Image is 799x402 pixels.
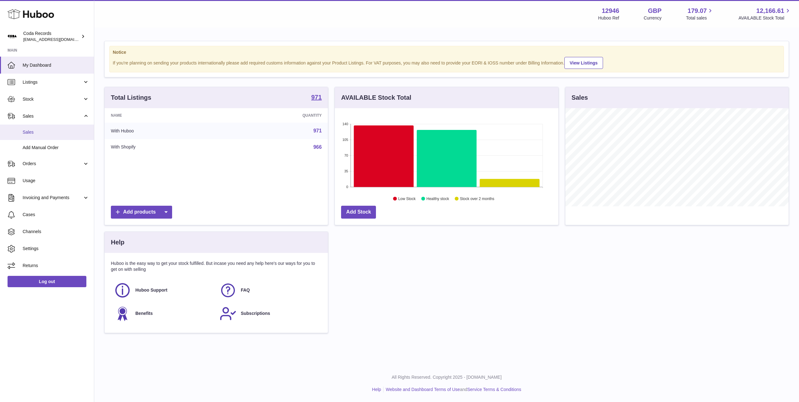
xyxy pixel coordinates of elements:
div: Huboo Ref [598,15,619,21]
img: haz@pcatmedia.com [8,32,17,41]
span: AVAILABLE Stock Total [738,15,791,21]
span: Sales [23,113,83,119]
a: 12,166.61 AVAILABLE Stock Total [738,7,791,21]
text: 70 [345,154,348,157]
td: With Huboo [105,123,225,139]
a: 966 [313,144,322,150]
h3: Help [111,238,124,247]
p: Huboo is the easy way to get your stock fulfilled. But incase you need any help here's our ways f... [111,260,322,272]
li: and [383,387,521,393]
a: FAQ [220,282,319,299]
div: Currency [644,15,662,21]
div: Coda Records [23,31,80,42]
a: Service Terms & Conditions [467,387,521,392]
td: With Shopify [105,139,225,155]
text: Low Stock [398,197,416,201]
strong: GBP [648,7,661,15]
span: [EMAIL_ADDRESS][DOMAIN_NAME] [23,37,92,42]
span: Settings [23,246,89,252]
h3: AVAILABLE Stock Total [341,93,411,102]
text: 105 [342,138,348,142]
span: Returns [23,263,89,269]
span: 179.07 [688,7,707,15]
th: Quantity [225,108,328,123]
span: Cases [23,212,89,218]
a: 971 [311,94,322,102]
a: View Listings [564,57,603,69]
span: Invoicing and Payments [23,195,83,201]
th: Name [105,108,225,123]
text: 140 [342,122,348,126]
text: Stock over 2 months [460,197,494,201]
span: Total sales [686,15,714,21]
span: Subscriptions [241,310,270,316]
a: Add Stock [341,206,376,219]
a: Huboo Support [114,282,213,299]
a: Log out [8,276,86,287]
span: Stock [23,96,83,102]
text: 35 [345,169,348,173]
span: Sales [23,129,89,135]
p: All Rights Reserved. Copyright 2025 - [DOMAIN_NAME] [99,374,794,380]
a: 179.07 Total sales [686,7,714,21]
span: 12,166.61 [756,7,784,15]
h3: Total Listings [111,93,151,102]
a: Benefits [114,305,213,322]
span: My Dashboard [23,62,89,68]
text: Healthy stock [427,197,449,201]
span: Benefits [135,310,153,316]
a: Help [372,387,381,392]
strong: 12946 [602,7,619,15]
a: Subscriptions [220,305,319,322]
span: Add Manual Order [23,145,89,151]
h3: Sales [572,93,588,102]
span: Listings [23,79,83,85]
a: Website and Dashboard Terms of Use [386,387,460,392]
text: 0 [346,185,348,189]
span: Orders [23,161,83,167]
span: FAQ [241,287,250,293]
a: 971 [313,128,322,133]
strong: Notice [113,49,780,55]
span: Channels [23,229,89,235]
strong: 971 [311,94,322,100]
div: If you're planning on sending your products internationally please add required customs informati... [113,56,780,69]
span: Huboo Support [135,287,167,293]
span: Usage [23,178,89,184]
a: Add products [111,206,172,219]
